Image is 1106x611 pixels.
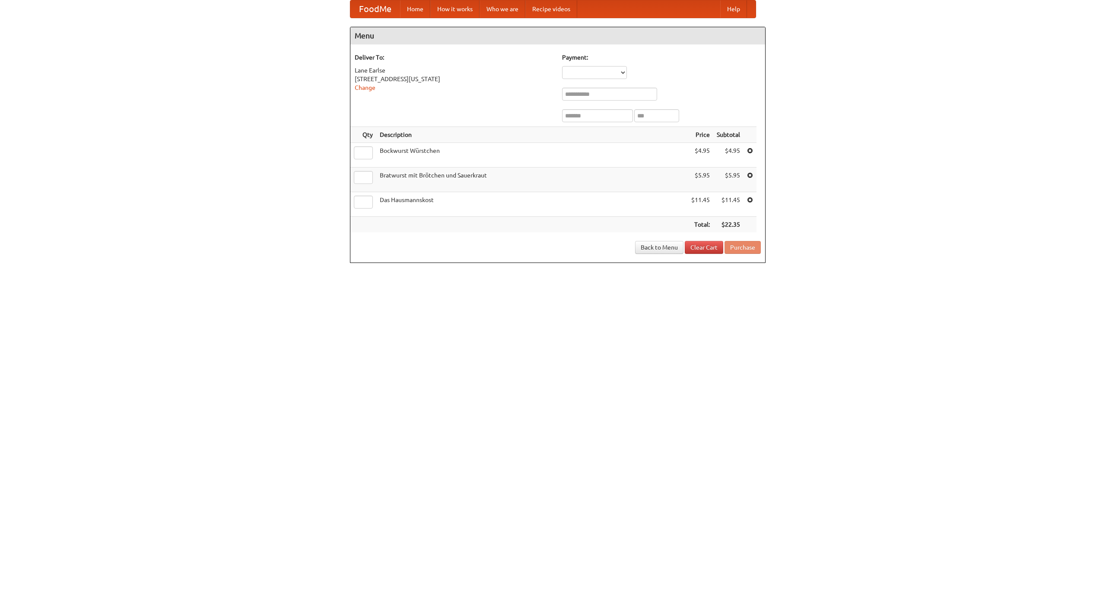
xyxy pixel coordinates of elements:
[720,0,747,18] a: Help
[355,66,553,75] div: Lane Earlse
[713,192,744,217] td: $11.45
[688,127,713,143] th: Price
[350,0,400,18] a: FoodMe
[376,192,688,217] td: Das Hausmannskost
[688,168,713,192] td: $5.95
[688,192,713,217] td: $11.45
[430,0,480,18] a: How it works
[400,0,430,18] a: Home
[688,143,713,168] td: $4.95
[713,127,744,143] th: Subtotal
[376,127,688,143] th: Description
[713,143,744,168] td: $4.95
[525,0,577,18] a: Recipe videos
[480,0,525,18] a: Who we are
[713,217,744,233] th: $22.35
[376,143,688,168] td: Bockwurst Würstchen
[635,241,683,254] a: Back to Menu
[350,127,376,143] th: Qty
[355,75,553,83] div: [STREET_ADDRESS][US_STATE]
[355,53,553,62] h5: Deliver To:
[725,241,761,254] button: Purchase
[350,27,765,44] h4: Menu
[355,84,375,91] a: Change
[685,241,723,254] a: Clear Cart
[376,168,688,192] td: Bratwurst mit Brötchen und Sauerkraut
[688,217,713,233] th: Total:
[713,168,744,192] td: $5.95
[562,53,761,62] h5: Payment:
